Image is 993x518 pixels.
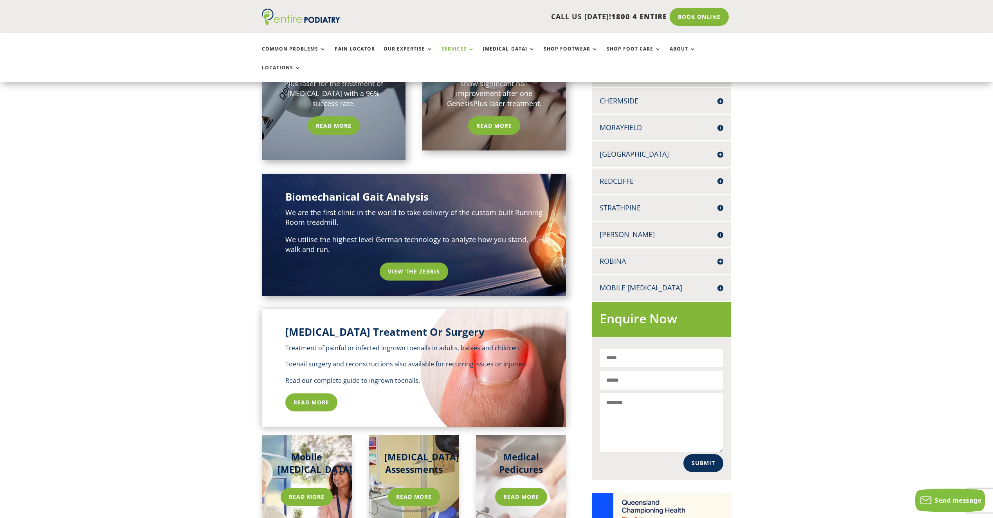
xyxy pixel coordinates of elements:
[483,46,535,63] a: [MEDICAL_DATA]
[285,393,337,411] a: Read More
[380,263,448,281] a: View the Zebris
[262,65,301,82] a: Locations
[285,235,543,255] p: We utilise the highest level German technology to analyze how you stand, walk and run.
[611,12,667,21] span: 1800 4 ENTIRE
[281,488,333,506] a: Read more
[285,359,543,376] p: Toenail surgery and reconstructions also available for recurring issues or injuries.
[600,230,723,239] h4: [PERSON_NAME]
[600,176,723,186] h4: Redcliffe
[600,96,723,106] h4: Chermside
[285,325,543,343] h2: [MEDICAL_DATA] Treatment Or Surgery
[935,496,981,505] span: Send message
[285,208,543,235] p: We are the first clinic in the world to take delivery of the custom built Running Room treadmill.
[370,12,667,22] p: CALL US [DATE]!
[607,46,661,63] a: Shop Foot Care
[262,9,340,25] img: logo (1)
[384,451,443,480] h2: [MEDICAL_DATA] Assessments
[600,123,723,132] h4: Morayfield
[600,203,723,213] h4: Strathpine
[670,8,729,26] a: Book Online
[262,19,340,27] a: Entire Podiatry
[492,451,551,480] h2: Medical Pedicures
[468,116,520,134] a: Read More
[544,46,598,63] a: Shop Footwear
[442,46,474,63] a: Services
[388,488,440,506] a: Read more
[308,116,360,134] a: Read More
[600,149,723,159] h4: [GEOGRAPHIC_DATA]
[915,489,985,512] button: Send message
[262,46,326,63] a: Common Problems
[285,376,543,386] p: Read our complete guide to ingrown toenails.
[285,190,543,208] h2: Biomechanical Gait Analysis
[495,488,547,506] a: Read more
[600,310,723,331] h2: Enquire Now
[600,256,723,266] h4: Robina
[285,343,543,360] p: Treatment of painful or infected ingrown toenails in adults, babies and children.
[278,451,337,480] h2: Mobile [MEDICAL_DATA]
[683,454,723,472] button: Submit
[670,46,696,63] a: About
[600,283,723,293] h4: Mobile [MEDICAL_DATA]
[335,46,375,63] a: Pain Locator
[384,46,433,63] a: Our Expertise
